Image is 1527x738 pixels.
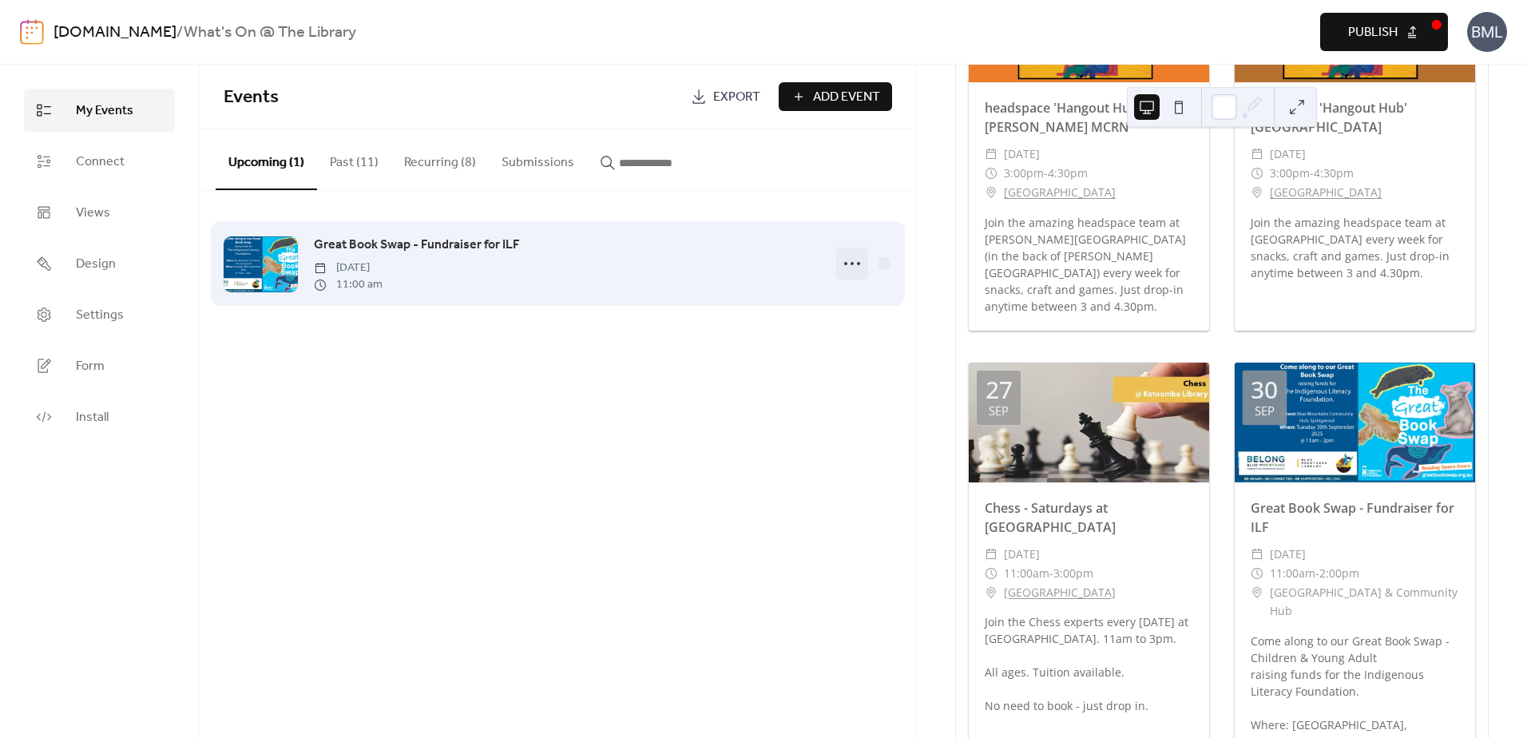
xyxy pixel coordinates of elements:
a: Connect [24,140,175,183]
span: 2:00pm [1319,564,1359,583]
span: [GEOGRAPHIC_DATA] & Community Hub [1270,583,1459,621]
div: Join the amazing headspace team at [GEOGRAPHIC_DATA] every week for snacks, craft and games. Just... [1235,214,1475,281]
div: Join the amazing headspace team at [PERSON_NAME][GEOGRAPHIC_DATA] (in the back of [PERSON_NAME][G... [969,214,1209,315]
span: Add Event [813,88,880,107]
span: Views [76,204,110,223]
span: My Events [76,101,133,121]
span: Settings [76,306,124,325]
div: ​ [1251,583,1263,602]
div: headspace 'Hangout Hub' [GEOGRAPHIC_DATA] [1235,98,1475,137]
button: Past (11) [317,129,391,188]
div: ​ [985,145,998,164]
button: Recurring (8) [391,129,489,188]
div: ​ [1251,145,1263,164]
a: [GEOGRAPHIC_DATA] [1004,583,1116,602]
div: ​ [1251,164,1263,183]
div: ​ [985,164,998,183]
div: Chess - Saturdays at [GEOGRAPHIC_DATA] [969,498,1209,537]
span: Design [76,255,116,274]
div: ​ [1251,564,1263,583]
span: 3:00pm [1270,164,1310,183]
span: - [1315,564,1319,583]
div: headspace 'Hangout Hub' [PERSON_NAME] MCRN [969,98,1209,137]
img: logo [20,19,44,45]
span: [DATE] [1004,545,1040,564]
span: 11:00 am [314,276,383,293]
span: - [1044,164,1048,183]
span: Events [224,80,279,115]
div: 30 [1251,378,1278,402]
b: / [176,18,184,48]
a: [GEOGRAPHIC_DATA] [1270,183,1382,202]
a: [DOMAIN_NAME] [54,18,176,48]
button: Submissions [489,129,587,188]
span: - [1049,564,1053,583]
span: Great Book Swap - Fundraiser for ILF [314,236,520,255]
div: ​ [985,545,998,564]
span: Form [76,357,105,376]
button: Upcoming (1) [216,129,317,190]
div: Join the Chess experts every [DATE] at [GEOGRAPHIC_DATA]. 11am to 3pm. All ages. Tuition availabl... [969,613,1209,714]
span: Publish [1348,23,1398,42]
div: Sep [1255,405,1275,417]
a: Export [679,82,772,111]
b: What's On @ The Library [184,18,356,48]
span: Export [713,88,760,107]
span: 3:00pm [1053,564,1093,583]
span: [DATE] [314,260,383,276]
a: Install [24,395,175,438]
a: Design [24,242,175,285]
span: 11:00am [1270,564,1315,583]
a: [GEOGRAPHIC_DATA] [1004,183,1116,202]
div: ​ [985,183,998,202]
div: ​ [1251,545,1263,564]
span: 11:00am [1004,564,1049,583]
div: ​ [985,564,998,583]
span: 4:30pm [1048,164,1088,183]
button: Add Event [779,82,892,111]
a: Views [24,191,175,234]
div: Great Book Swap - Fundraiser for ILF [1235,498,1475,537]
span: 4:30pm [1314,164,1354,183]
a: Settings [24,293,175,336]
a: Form [24,344,175,387]
div: ​ [1251,183,1263,202]
div: ​ [985,583,998,602]
div: Sep [989,405,1009,417]
span: [DATE] [1004,145,1040,164]
div: BML [1467,12,1507,52]
a: Great Book Swap - Fundraiser for ILF [314,235,520,256]
span: Install [76,408,109,427]
span: Connect [76,153,125,172]
button: Publish [1320,13,1448,51]
span: 3:00pm [1004,164,1044,183]
div: 27 [986,378,1013,402]
span: - [1310,164,1314,183]
span: [DATE] [1270,545,1306,564]
a: My Events [24,89,175,132]
span: [DATE] [1270,145,1306,164]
